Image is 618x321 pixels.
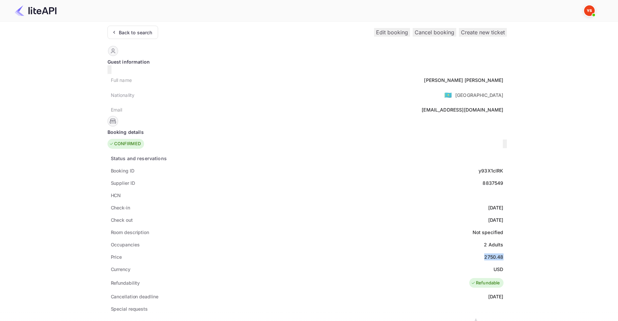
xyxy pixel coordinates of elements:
[109,141,141,147] div: CONFIRMED
[444,89,452,101] span: United States
[455,92,504,99] div: [GEOGRAPHIC_DATA]
[459,28,507,37] button: Create new ticket
[488,204,504,211] div: [DATE]
[111,92,135,99] div: Nationality
[107,58,507,65] div: Guest information
[111,253,122,260] div: Price
[111,216,133,223] div: Check out
[107,129,507,136] div: Booking details
[488,216,504,223] div: [DATE]
[413,28,456,37] button: Cancel booking
[111,279,140,286] div: Refundability
[111,155,167,162] div: Status and reservations
[494,266,503,273] div: USD
[584,5,595,16] img: Yandex Support
[111,305,148,312] div: Special requests
[374,28,410,37] button: Edit booking
[111,229,149,236] div: Room description
[488,293,504,300] div: [DATE]
[484,241,503,248] div: 2 Adults
[483,179,503,186] div: 8837549
[484,253,503,260] div: 2750.48
[111,204,130,211] div: Check-in
[471,280,500,286] div: Refundable
[424,77,503,84] div: [PERSON_NAME] [PERSON_NAME]
[111,106,122,113] div: Email
[111,179,135,186] div: Supplier ID
[111,167,134,174] div: Booking ID
[422,106,503,113] div: [EMAIL_ADDRESS][DOMAIN_NAME]
[111,192,121,199] div: HCN
[473,229,504,236] div: Not specified
[479,167,503,174] div: y93X1clRK
[111,77,132,84] div: Full name
[111,293,158,300] div: Cancellation deadline
[15,5,57,16] img: LiteAPI Logo
[111,266,130,273] div: Currency
[111,241,140,248] div: Occupancies
[119,29,152,36] div: Back to search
